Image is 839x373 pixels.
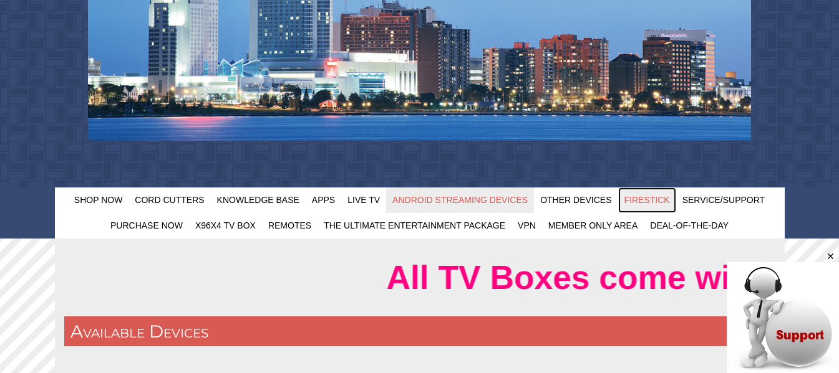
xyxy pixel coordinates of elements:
a: Other Devices [534,187,618,213]
a: Shop Now [68,187,129,213]
a: VPN [512,213,542,238]
span: Purchase Now [110,220,183,230]
a: Apps [306,187,341,213]
span: Service/Support [682,195,765,205]
span: Cord Cutters [135,195,204,205]
span: X96X4 TV Box [195,220,256,230]
span: Deal-Of-The-Day [650,220,729,230]
a: Member Only Area [542,213,644,238]
span: Member Only Area [548,220,638,230]
span: Apps [312,195,335,205]
span: Available Devices [70,321,208,342]
span: Remotes [268,220,311,230]
marquee: All TV Boxes come with a Free FlyMouse Remote and 1 Month of Streaming Service for FREE! Will Mat... [64,251,775,304]
a: Cord Cutters [129,187,210,213]
a: Android Streaming Devices [386,187,534,213]
a: Knowledge Base [211,187,306,213]
a: Purchase Now [104,213,189,238]
span: FireStick [624,195,670,205]
a: Service/Support [676,187,772,213]
a: The Ultimate Entertainment Package [318,213,512,238]
span: VPN [518,220,536,230]
span: Live TV [347,195,380,205]
a: Remotes [262,213,318,238]
span: Android Streaming Devices [392,195,528,205]
span: Knowledge Base [217,195,299,205]
iframe: chat widget [727,251,839,373]
a: Live TV [341,187,386,213]
span: The Ultimate Entertainment Package [324,220,505,230]
span: Other Devices [540,195,611,205]
a: X96X4 TV Box [189,213,262,238]
a: Deal-Of-The-Day [644,213,735,238]
span: Shop Now [74,195,123,205]
a: FireStick [618,187,676,213]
